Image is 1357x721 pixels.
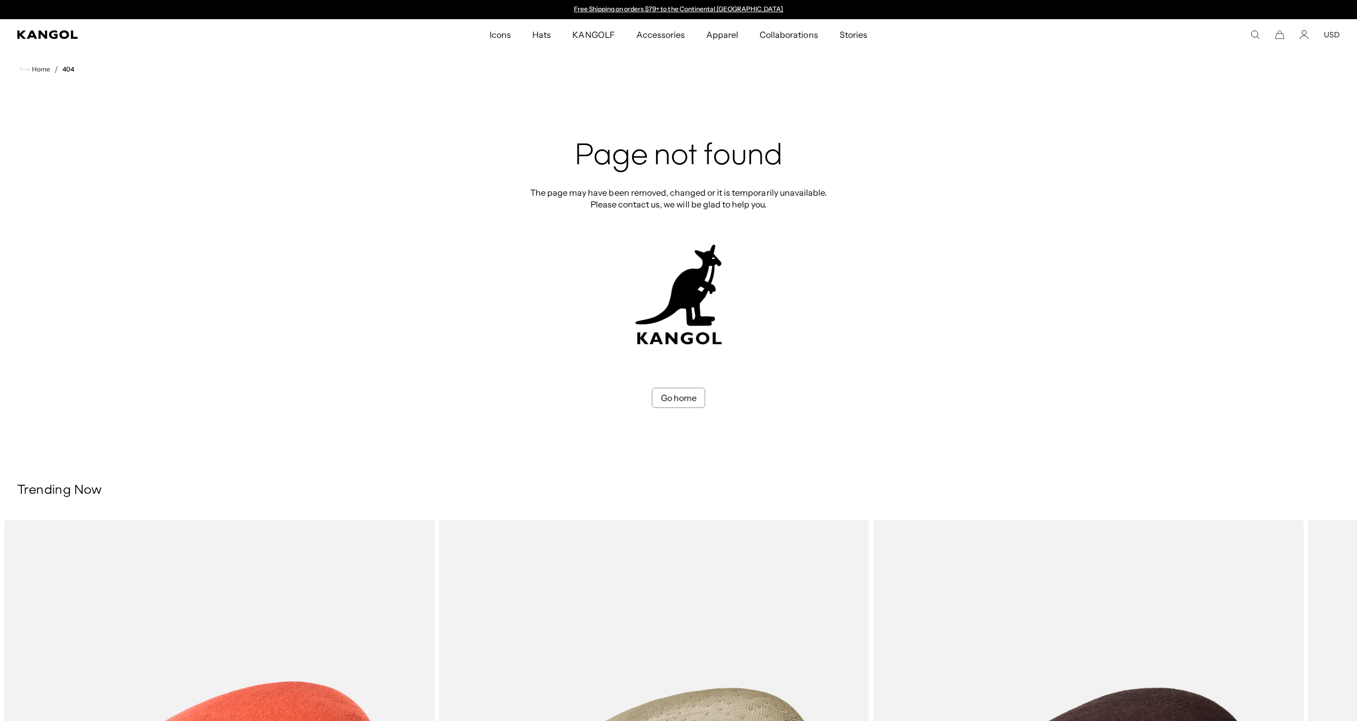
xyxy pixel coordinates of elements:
[760,19,818,50] span: Collaborations
[50,63,58,76] li: /
[1299,30,1309,39] a: Account
[749,19,828,50] a: Collaborations
[569,5,788,14] slideshow-component: Announcement bar
[840,19,867,50] span: Stories
[20,65,50,74] a: Home
[17,483,1340,499] h3: Trending Now
[572,19,614,50] span: KANGOLF
[479,19,522,50] a: Icons
[569,5,788,14] div: 1 of 2
[652,388,705,408] a: Go home
[522,19,562,50] a: Hats
[1324,30,1340,39] button: USD
[636,19,685,50] span: Accessories
[532,19,551,50] span: Hats
[490,19,511,50] span: Icons
[569,5,788,14] div: Announcement
[574,5,784,13] a: Free Shipping on orders $79+ to the Continental [GEOGRAPHIC_DATA]
[706,19,738,50] span: Apparel
[527,187,830,210] p: The page may have been removed, changed or it is temporarily unavailable. Please contact us, we w...
[829,19,878,50] a: Stories
[626,19,696,50] a: Accessories
[527,140,830,174] h2: Page not found
[1250,30,1260,39] summary: Search here
[62,66,74,73] a: 404
[633,244,724,345] img: kangol-404-logo.jpg
[1275,30,1284,39] button: Cart
[17,30,325,39] a: Kangol
[562,19,625,50] a: KANGOLF
[30,66,50,73] span: Home
[696,19,749,50] a: Apparel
